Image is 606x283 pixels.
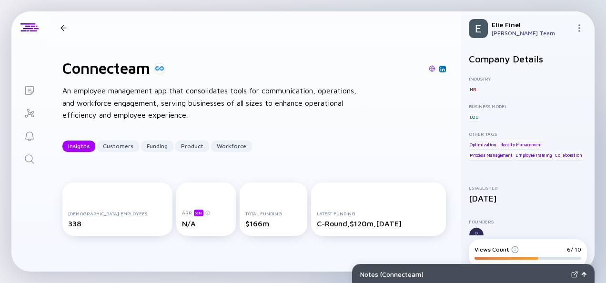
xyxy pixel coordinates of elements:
[97,139,139,153] div: Customers
[11,147,47,170] a: Search
[554,151,583,160] div: Collaboration
[582,272,586,277] img: Open Notes
[429,65,435,72] img: Connecteam Website
[469,76,587,81] div: Industry
[515,151,553,160] div: Employee Training
[567,246,581,253] div: 6/ 10
[11,78,47,101] a: Lists
[469,103,587,109] div: Business Model
[469,151,513,160] div: Process Management
[469,112,479,121] div: B2B
[175,141,209,152] button: Product
[211,141,252,152] button: Workforce
[440,67,445,71] img: Connecteam Linkedin Page
[62,141,95,152] button: Insights
[576,24,583,32] img: Menu
[11,101,47,124] a: Investor Map
[182,209,230,216] div: ARR
[492,20,572,29] div: Elie Finel
[97,141,139,152] button: Customers
[317,219,440,228] div: C-Round, $120m, [DATE]
[469,193,587,203] div: [DATE]
[141,139,173,153] div: Funding
[469,185,587,191] div: Established
[469,19,488,38] img: Elie Profile Picture
[62,270,97,281] h2: Insights
[360,270,567,278] div: Notes ( Connecteam )
[492,30,572,37] div: [PERSON_NAME] Team
[317,211,440,216] div: Latest Funding
[62,59,150,77] h1: Connecteam
[141,141,173,152] button: Funding
[68,219,167,228] div: 338
[245,219,302,228] div: $166m
[469,219,587,224] div: Founders
[182,219,230,228] div: N/A
[469,131,587,137] div: Other Tags
[469,140,497,149] div: Optimization
[194,210,203,216] div: beta
[62,139,95,153] div: Insights
[211,139,252,153] div: Workforce
[475,246,519,253] div: Views Count
[62,85,367,121] div: An employee management app that consolidates tools for communication, operations, and workforce e...
[68,211,167,216] div: [DEMOGRAPHIC_DATA] Employees
[469,53,587,64] h2: Company Details
[11,124,47,147] a: Reminders
[245,211,302,216] div: Total Funding
[175,139,209,153] div: Product
[571,271,578,278] img: Expand Notes
[498,140,543,149] div: Identity Management
[469,84,477,94] div: HR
